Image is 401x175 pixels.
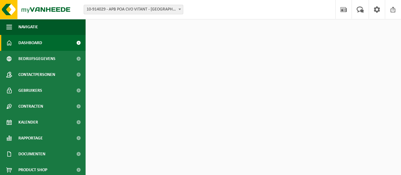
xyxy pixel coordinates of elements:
span: Documenten [18,146,45,162]
span: Gebruikers [18,83,42,98]
span: Kalender [18,114,38,130]
span: Contracten [18,98,43,114]
span: Dashboard [18,35,42,51]
span: Contactpersonen [18,67,55,83]
span: Bedrijfsgegevens [18,51,55,67]
span: Navigatie [18,19,38,35]
span: Rapportage [18,130,43,146]
span: 10-914029 - APB POA CVO VITANT - ANTWERPEN [84,5,183,14]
